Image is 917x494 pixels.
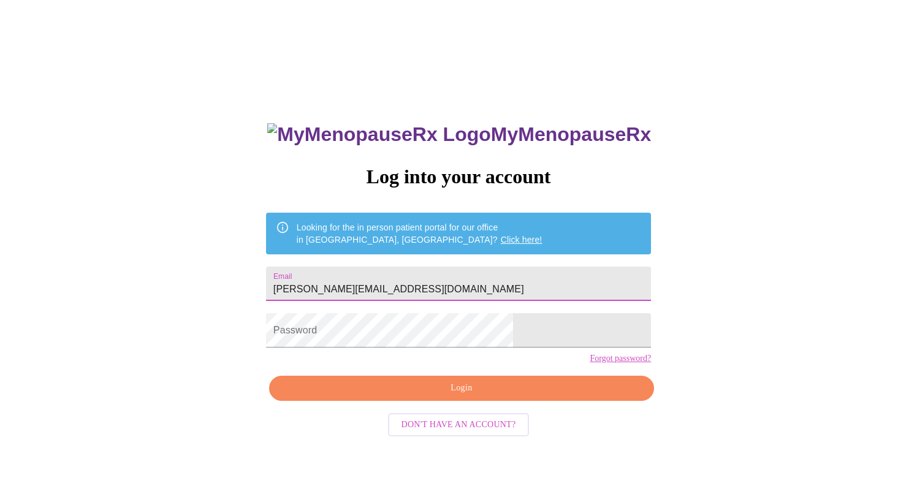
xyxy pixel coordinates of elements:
img: MyMenopauseRx Logo [267,123,490,146]
a: Don't have an account? [385,419,533,429]
button: Don't have an account? [388,413,530,437]
h3: MyMenopauseRx [267,123,651,146]
div: Looking for the in person patient portal for our office in [GEOGRAPHIC_DATA], [GEOGRAPHIC_DATA]? [297,216,542,251]
span: Login [283,381,640,396]
button: Login [269,376,654,401]
a: Forgot password? [590,354,651,363]
span: Don't have an account? [401,417,516,433]
a: Click here! [501,235,542,245]
h3: Log into your account [266,165,651,188]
